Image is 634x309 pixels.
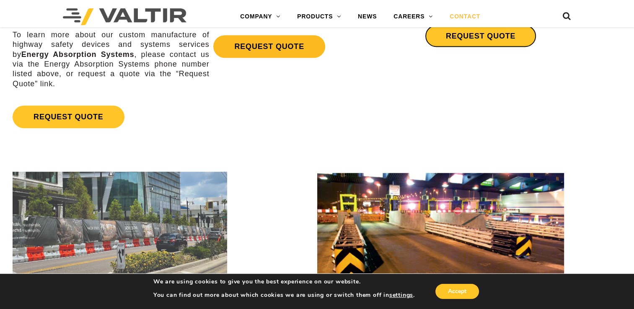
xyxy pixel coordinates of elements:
[232,8,289,25] a: COMPANY
[213,35,325,58] a: REQUEST QUOTE
[63,8,186,25] img: Valtir
[13,172,227,289] img: Rentals contact us image
[435,284,479,299] button: Accept
[385,8,441,25] a: CAREERS
[13,106,124,128] a: REQUEST QUOTE
[425,25,536,47] a: REQUEST QUOTE
[349,8,385,25] a: NEWS
[153,291,415,299] p: You can find out more about which cookies we are using or switch them off in .
[389,291,413,299] button: settings
[13,30,209,89] p: To learn more about our custom manufacture of highway safety devices and systems services by , pl...
[153,278,415,286] p: We are using cookies to give you the best experience on our website.
[317,173,564,291] img: contact us valtir international
[289,8,349,25] a: PRODUCTS
[441,8,489,25] a: CONTACT
[21,50,135,59] strong: Energy Absorption Systems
